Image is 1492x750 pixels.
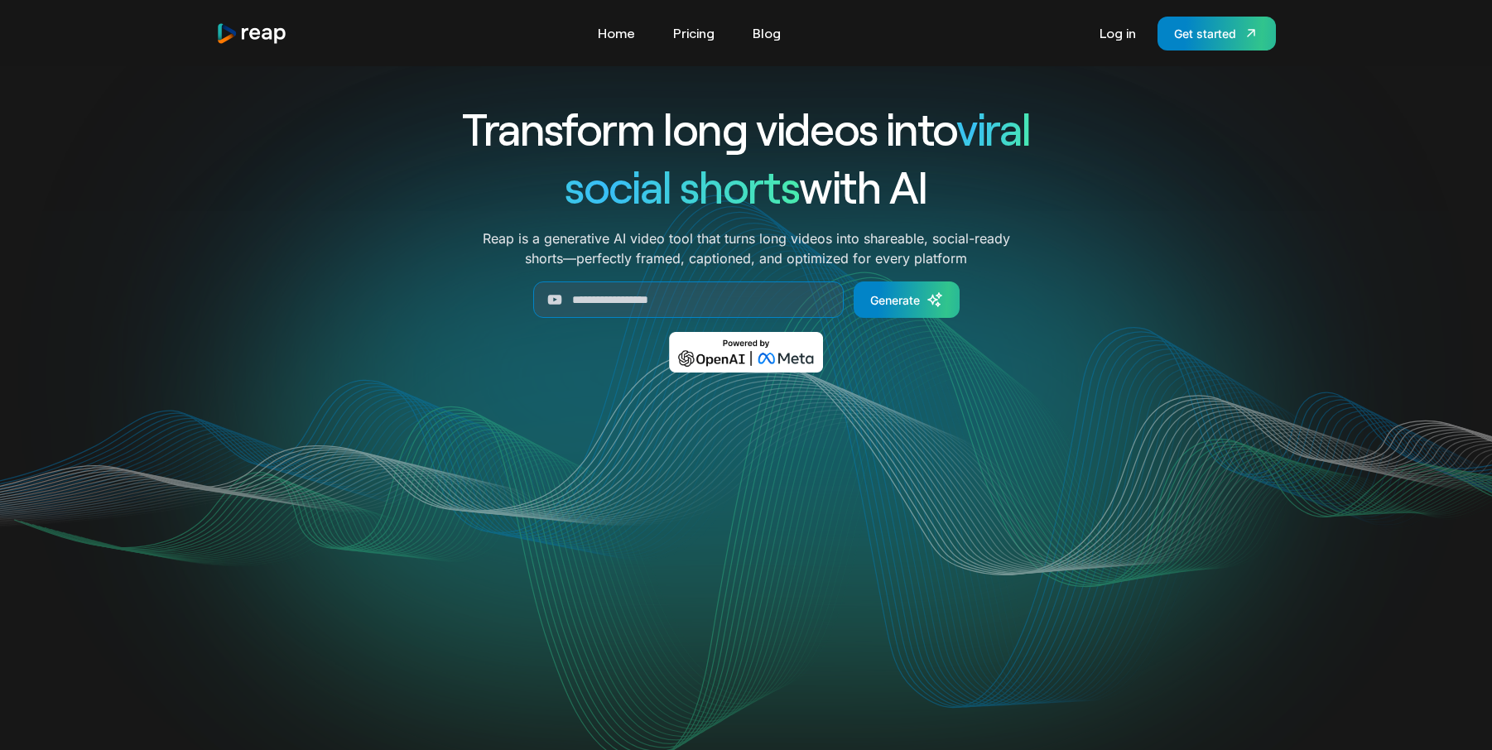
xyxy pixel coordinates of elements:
a: Get started [1158,17,1276,50]
video: Your browser does not support the video tag. [413,397,1080,730]
span: social shorts [565,159,799,213]
img: Powered by OpenAI & Meta [669,332,824,373]
span: viral [956,101,1030,155]
a: Log in [1091,20,1144,46]
div: Generate [870,291,920,309]
a: Generate [854,281,960,318]
h1: with AI [402,157,1090,215]
a: Blog [744,20,789,46]
h1: Transform long videos into [402,99,1090,157]
a: home [216,22,287,45]
form: Generate Form [402,281,1090,318]
div: Get started [1174,25,1236,42]
img: reap logo [216,22,287,45]
p: Reap is a generative AI video tool that turns long videos into shareable, social-ready shorts—per... [483,228,1010,268]
a: Pricing [665,20,723,46]
a: Home [590,20,643,46]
